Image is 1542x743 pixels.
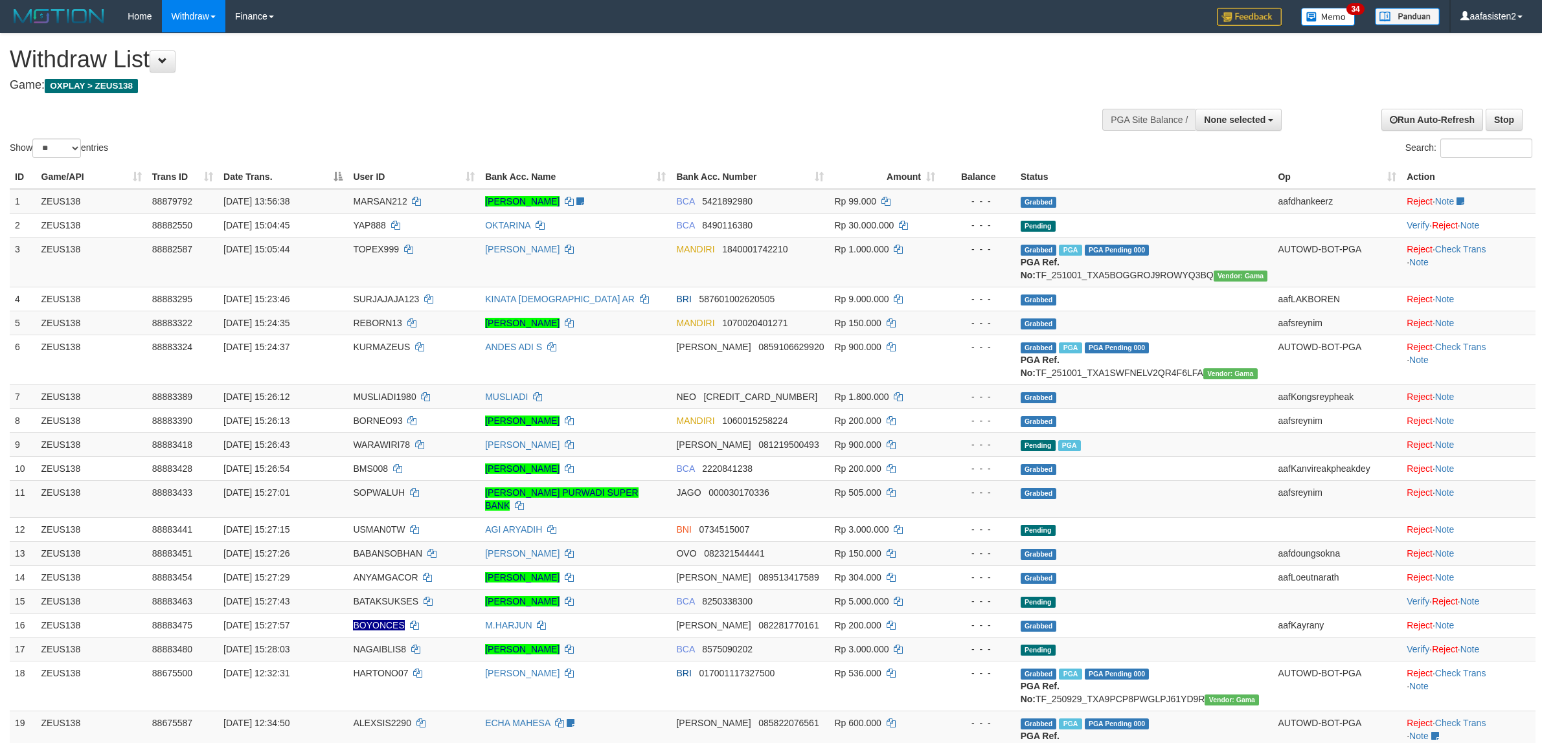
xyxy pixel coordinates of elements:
[1301,8,1355,26] img: Button%20Memo.svg
[10,613,36,637] td: 16
[676,294,691,304] span: BRI
[353,416,402,426] span: BORNEO93
[709,487,769,498] span: Copy 000030170336 to clipboard
[1407,463,1433,474] a: Reject
[152,620,192,630] span: 88883475
[834,572,881,582] span: Rp 304.000
[699,524,749,535] span: Copy 0734515007 to clipboard
[10,237,36,287] td: 3
[834,524,889,535] span: Rp 3.000.000
[1401,165,1536,189] th: Action
[1021,464,1057,475] span: Grabbed
[1435,668,1486,678] a: Check Trans
[1401,311,1536,335] td: ·
[834,392,889,402] span: Rp 1.800.000
[1401,613,1536,637] td: ·
[485,668,560,678] a: [PERSON_NAME]
[152,244,192,254] span: 88882587
[485,718,550,728] a: ECHA MAHESA
[485,620,532,630] a: M.HARJUN
[702,596,753,606] span: Copy 8250338300 to clipboard
[36,311,147,335] td: ZEUS138
[485,463,560,474] a: [PERSON_NAME]
[1217,8,1282,26] img: Feedback.jpg
[1273,165,1401,189] th: Op: activate to sort column ascending
[1409,257,1429,267] a: Note
[940,165,1015,189] th: Balance
[1435,392,1455,402] a: Note
[1021,392,1057,403] span: Grabbed
[10,311,36,335] td: 5
[10,432,36,456] td: 9
[834,220,894,230] span: Rp 30.000.000
[946,462,1010,475] div: - - -
[353,524,405,535] span: USMAN0TW
[834,342,881,352] span: Rp 900.000
[223,463,289,474] span: [DATE] 15:26:54
[1273,565,1401,589] td: aafLoeutnarath
[152,196,192,206] span: 88879792
[485,294,635,304] a: KINATA [DEMOGRAPHIC_DATA] AR
[218,165,348,189] th: Date Trans.: activate to sort column descending
[1409,731,1429,741] a: Note
[485,342,542,352] a: ANDES ADI S
[1021,525,1056,536] span: Pending
[1401,408,1536,432] td: ·
[45,79,138,93] span: OXPLAY > ZEUS138
[10,335,36,384] td: 6
[699,294,775,304] span: Copy 587601002620505 to clipboard
[758,342,824,352] span: Copy 0859106629920 to clipboard
[1401,565,1536,589] td: ·
[10,47,1015,72] h1: Withdraw List
[1401,637,1536,661] td: · ·
[1273,613,1401,637] td: aafKayrany
[1214,271,1268,282] span: Vendor URL: https://trx31.1velocity.biz
[946,316,1010,329] div: - - -
[485,416,560,426] a: [PERSON_NAME]
[36,408,147,432] td: ZEUS138
[1409,355,1429,365] a: Note
[353,620,404,630] span: Nama rekening ada tanda titik/strip, harap diedit
[223,487,289,498] span: [DATE] 15:27:01
[10,517,36,541] td: 12
[485,196,560,206] a: [PERSON_NAME]
[834,294,889,304] span: Rp 9.000.000
[758,572,819,582] span: Copy 089513417589 to clipboard
[1273,384,1401,408] td: aafKongsreypheak
[1375,8,1440,25] img: panduan.png
[10,189,36,214] td: 1
[834,487,881,498] span: Rp 505.000
[702,463,753,474] span: Copy 2220841238 to clipboard
[676,548,696,559] span: OVO
[36,456,147,480] td: ZEUS138
[1015,335,1273,384] td: TF_251001_TXA1SWFNELV2QR4F6LFA
[1407,220,1429,230] a: Verify
[1407,244,1433,254] a: Reject
[223,572,289,582] span: [DATE] 15:27:29
[676,342,751,352] span: [PERSON_NAME]
[152,524,192,535] span: 88883441
[702,196,753,206] span: Copy 5421892980 to clipboard
[353,196,407,206] span: MARSAN212
[834,244,889,254] span: Rp 1.000.000
[1407,196,1433,206] a: Reject
[946,219,1010,232] div: - - -
[1021,549,1057,560] span: Grabbed
[1059,245,1082,256] span: Marked by aafnoeunsreypich
[1407,416,1433,426] a: Reject
[1401,480,1536,517] td: ·
[1015,237,1273,287] td: TF_251001_TXA5BOGGROJ9ROWYQ3BQ
[722,244,788,254] span: Copy 1840001742210 to clipboard
[1021,488,1057,499] span: Grabbed
[223,416,289,426] span: [DATE] 15:26:13
[485,439,560,450] a: [PERSON_NAME]
[1407,548,1433,559] a: Reject
[946,390,1010,403] div: - - -
[1432,220,1458,230] a: Reject
[1435,463,1455,474] a: Note
[829,165,940,189] th: Amount: activate to sort column ascending
[758,620,819,630] span: Copy 082281770161 to clipboard
[1273,237,1401,287] td: AUTOWD-BOT-PGA
[348,165,480,189] th: User ID: activate to sort column ascending
[485,220,530,230] a: OKTARINA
